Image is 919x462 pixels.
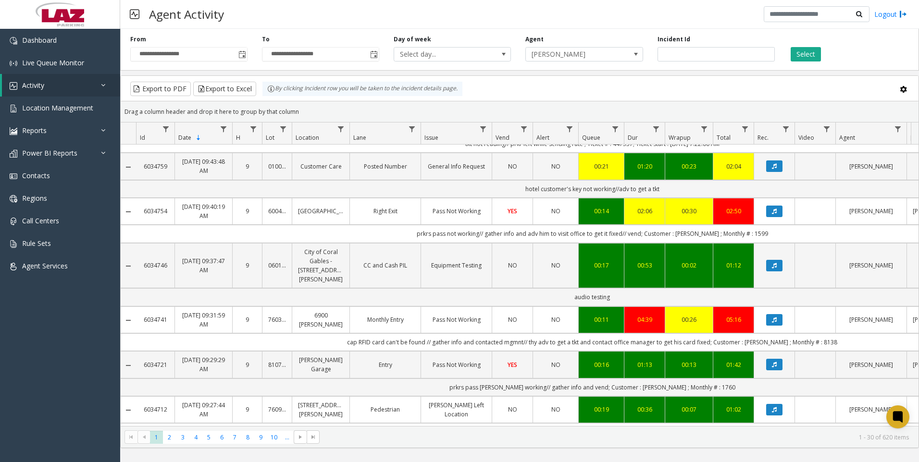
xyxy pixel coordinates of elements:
a: Customer Care [298,162,344,171]
a: NO [539,207,572,216]
a: 00:07 [671,405,707,414]
a: 6034759 [142,162,169,171]
a: [DATE] 09:40:19 AM [181,202,226,220]
a: 9 [238,405,256,414]
div: 00:11 [584,315,618,324]
a: Entry [356,360,415,369]
span: Go to the last page [307,430,320,444]
span: NO [508,405,517,413]
button: Export to Excel [193,82,256,96]
a: Right Exit [356,207,415,216]
a: 00:21 [584,162,618,171]
span: Page 8 [241,431,254,444]
a: Collapse Details [121,406,136,414]
div: 05:16 [719,315,748,324]
div: By clicking Incident row you will be taken to the incident details page. [262,82,462,96]
a: 00:17 [584,261,618,270]
a: 00:36 [630,405,659,414]
a: Location Filter Menu [335,122,348,135]
a: Id Filter Menu [160,122,173,135]
a: Date Filter Menu [217,122,230,135]
a: [DATE] 09:43:48 AM [181,157,226,175]
a: 01:42 [719,360,748,369]
img: 'icon' [10,150,17,158]
div: 00:02 [671,261,707,270]
h3: Agent Activity [144,2,229,26]
a: Dur Filter Menu [650,122,663,135]
a: 02:50 [719,207,748,216]
span: Page 11 [281,431,294,444]
a: 9 [238,261,256,270]
img: 'icon' [10,195,17,203]
div: Data table [121,122,919,426]
a: [DATE] 09:31:59 AM [181,311,226,329]
span: Vend [496,134,509,142]
span: Live Queue Monitor [22,58,84,67]
a: 00:53 [630,261,659,270]
div: 00:19 [584,405,618,414]
a: 00:16 [584,360,618,369]
span: Date [178,134,191,142]
a: Rec. Filter Menu [780,122,793,135]
span: Wrapup [669,134,691,142]
span: [PERSON_NAME] [526,48,619,61]
a: 010016 [268,162,286,171]
a: 060134 [268,261,286,270]
a: 02:06 [630,207,659,216]
a: 6034721 [142,360,169,369]
div: 00:13 [671,360,707,369]
a: NO [539,360,572,369]
span: Select day... [394,48,487,61]
a: Pass Not Working [427,207,486,216]
img: pageIcon [130,2,139,26]
img: infoIcon.svg [267,85,275,93]
img: 'icon' [10,60,17,67]
a: Lot Filter Menu [277,122,290,135]
span: Page 5 [202,431,215,444]
a: [PERSON_NAME] Garage [298,355,344,374]
img: 'icon' [10,218,17,225]
button: Export to PDF [130,82,191,96]
label: To [262,35,270,44]
a: 760905 [268,405,286,414]
a: 01:02 [719,405,748,414]
a: YES [498,360,527,369]
a: Collapse Details [121,316,136,324]
a: Collapse Details [121,208,136,216]
span: Go to the next page [297,433,304,441]
a: Monthly Entry [356,315,415,324]
a: Issue Filter Menu [477,122,490,135]
a: 02:04 [719,162,748,171]
a: 01:12 [719,261,748,270]
span: Sortable [195,134,202,142]
div: 00:14 [584,207,618,216]
span: Page 6 [215,431,228,444]
a: NO [498,261,527,270]
a: NO [498,162,527,171]
a: [GEOGRAPHIC_DATA] [298,207,344,216]
a: [PERSON_NAME] [842,405,901,414]
a: YES [498,207,527,216]
a: Equipment Testing [427,261,486,270]
span: Dashboard [22,36,57,45]
a: 9 [238,207,256,216]
div: 04:39 [630,315,659,324]
span: Toggle popup [368,48,379,61]
a: Wrapup Filter Menu [698,122,711,135]
a: 00:30 [671,207,707,216]
a: [PERSON_NAME] [842,360,901,369]
span: Location [296,134,319,142]
span: Location Management [22,103,93,112]
label: From [130,35,146,44]
span: YES [508,361,517,369]
kendo-pager-info: 1 - 30 of 620 items [325,433,909,441]
a: NO [539,315,572,324]
div: 00:23 [671,162,707,171]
